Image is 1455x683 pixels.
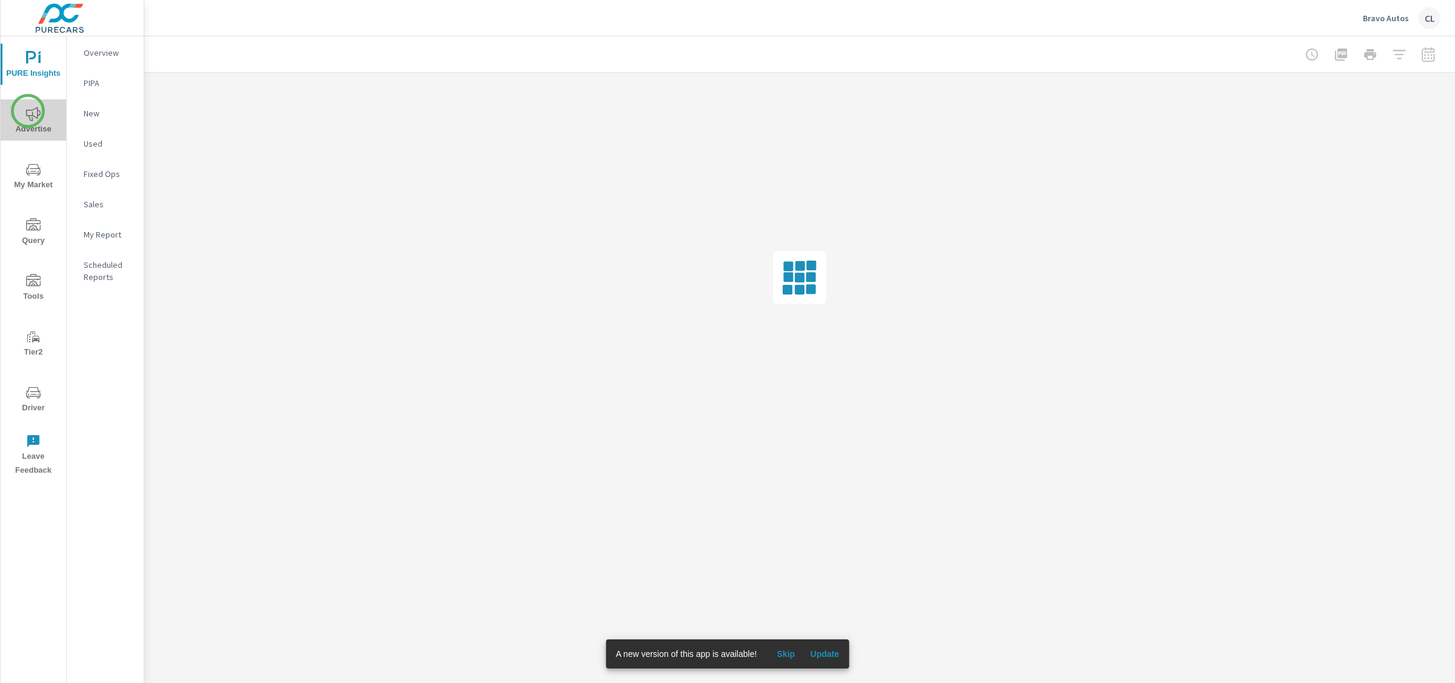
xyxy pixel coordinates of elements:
[84,47,134,59] p: Overview
[766,644,805,664] button: Skip
[84,198,134,210] p: Sales
[1,36,66,482] div: nav menu
[810,648,839,659] span: Update
[84,228,134,241] p: My Report
[4,51,62,81] span: PURE Insights
[771,648,800,659] span: Skip
[84,77,134,89] p: PIPA
[84,168,134,180] p: Fixed Ops
[4,385,62,415] span: Driver
[4,107,62,136] span: Advertise
[67,44,144,62] div: Overview
[67,256,144,286] div: Scheduled Reports
[67,225,144,244] div: My Report
[805,644,844,664] button: Update
[1419,7,1440,29] div: CL
[84,138,134,150] p: Used
[67,165,144,183] div: Fixed Ops
[4,434,62,478] span: Leave Feedback
[67,74,144,92] div: PIPA
[67,135,144,153] div: Used
[84,107,134,119] p: New
[1363,13,1409,24] p: Bravo Autos
[4,218,62,248] span: Query
[67,104,144,122] div: New
[4,162,62,192] span: My Market
[67,195,144,213] div: Sales
[616,649,757,659] span: A new version of this app is available!
[84,259,134,283] p: Scheduled Reports
[4,330,62,359] span: Tier2
[4,274,62,304] span: Tools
